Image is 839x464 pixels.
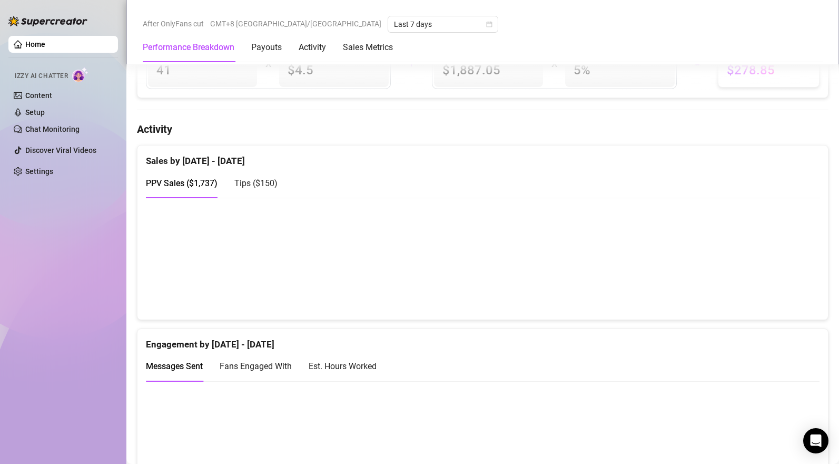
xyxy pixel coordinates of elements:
img: AI Chatter [72,67,88,82]
div: Payouts [251,41,282,54]
div: Est. Hours Worked [309,360,377,373]
a: Setup [25,108,45,117]
div: Open Intercom Messenger [803,428,828,453]
span: calendar [486,21,492,27]
a: Settings [25,167,53,176]
span: After OnlyFans cut [143,16,204,32]
span: Messages Sent [146,361,203,371]
a: Discover Viral Videos [25,146,96,154]
span: Fans Engaged With [220,361,292,371]
div: Engagement by [DATE] - [DATE] [146,329,820,352]
h4: Activity [137,122,828,137]
span: GMT+8 [GEOGRAPHIC_DATA]/[GEOGRAPHIC_DATA] [210,16,381,32]
a: Chat Monitoring [25,125,80,133]
a: Home [25,40,45,49]
div: Sales Metrics [343,41,393,54]
span: $278.85 [727,62,811,79]
div: Activity [299,41,326,54]
span: Izzy AI Chatter [15,71,68,81]
span: Last 7 days [394,16,492,32]
span: PPV Sales ( $1,737 ) [146,178,218,188]
span: 41 [156,62,249,79]
span: 5 % [574,62,666,79]
span: $4.5 [288,62,380,79]
div: Performance Breakdown [143,41,234,54]
span: $1,887.05 [442,62,535,79]
span: Tips ( $150 ) [234,178,278,188]
img: logo-BBDzfeDw.svg [8,16,87,26]
a: Content [25,91,52,100]
div: Sales by [DATE] - [DATE] [146,146,820,168]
